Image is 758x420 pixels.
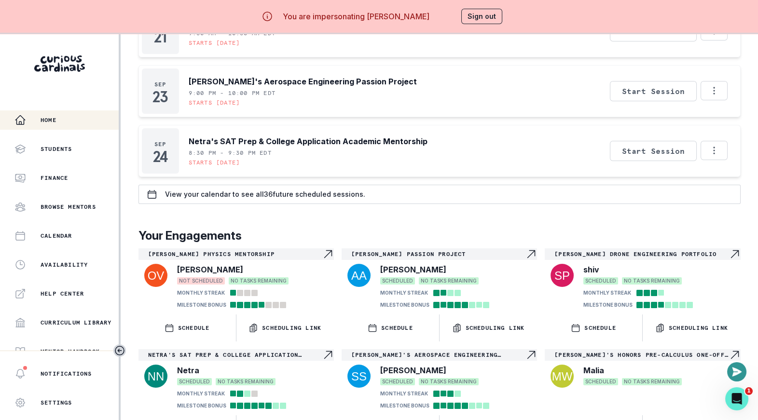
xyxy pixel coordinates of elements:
p: Settings [41,399,72,406]
button: Start Session [610,141,697,161]
span: NO TASKS REMAINING [216,378,276,385]
p: Home [41,116,56,124]
p: 24 [153,152,167,162]
p: MILESTONE BONUS [380,402,429,409]
span: NOT SCHEDULED [177,277,225,285]
span: SCHEDULED [177,378,212,385]
button: Scheduling Link [236,314,334,341]
p: SCHEDULE [584,324,616,332]
p: MILESTONE BONUS [583,301,633,309]
p: Netra [177,365,199,376]
p: MONTHLY STREAK [380,390,428,397]
button: SCHEDULE [342,314,439,341]
p: 23 [152,92,167,102]
p: Starts [DATE] [189,159,240,166]
img: svg [347,365,371,388]
p: Starts [DATE] [189,39,240,47]
p: Sep [154,81,166,88]
span: SCHEDULED [380,378,415,385]
img: svg [144,365,167,388]
p: Starts [DATE] [189,99,240,107]
a: [PERSON_NAME]'s Honors Pre-Calculus One-Off SessionNavigate to engagement pageMaliaSCHEDULEDNO TA... [545,349,740,390]
img: svg [347,264,371,287]
p: SCHEDULE [381,324,413,332]
p: MONTHLY STREAK [177,289,225,297]
p: [PERSON_NAME]'s Aerospace Engineering Passion Project [351,351,525,359]
p: [PERSON_NAME] [177,264,243,275]
button: Options [701,141,728,160]
p: MONTHLY STREAK [380,289,428,297]
a: [PERSON_NAME] Drone Engineering PortfolioNavigate to engagement pageshivSCHEDULEDNO TASKS REMAINI... [545,248,740,311]
img: svg [551,365,574,388]
svg: Navigate to engagement page [729,349,741,361]
p: MONTHLY STREAK [583,289,631,297]
button: SCHEDULE [138,314,236,341]
p: Calendar [41,232,72,240]
a: Netra's SAT Prep & College Application Academic MentorshipNavigate to engagement pageNetraSCHEDUL... [138,349,334,411]
svg: Navigate to engagement page [729,248,741,260]
span: NO TASKS REMAINING [622,277,682,285]
button: SCHEDULE [545,314,642,341]
p: View your calendar to see all 36 future scheduled sessions. [165,190,365,198]
span: 1 [745,387,753,395]
img: svg [144,264,167,287]
p: Availability [41,261,88,269]
p: [PERSON_NAME]'s Honors Pre-Calculus One-Off Session [554,351,729,359]
button: Scheduling Link [643,314,740,341]
span: SCHEDULED [380,277,415,285]
a: [PERSON_NAME] Passion ProjectNavigate to engagement page[PERSON_NAME]SCHEDULEDNO TASKS REMAININGM... [342,248,537,311]
p: You are impersonating [PERSON_NAME] [283,11,429,22]
p: Mentor Handbook [41,348,100,355]
p: Sep [154,140,166,148]
p: Students [41,145,72,153]
button: Options [701,81,728,100]
button: Scheduling Link [440,314,537,341]
p: Finance [41,174,68,182]
p: [PERSON_NAME] [380,264,446,275]
p: 21 [154,32,166,42]
p: Your Engagements [138,227,741,244]
span: SCHEDULED [583,277,618,285]
iframe: Intercom live chat [725,387,748,410]
p: MILESTONE BONUS [380,301,429,309]
p: 8:30 PM - 9:30 PM EDT [189,149,272,157]
a: [PERSON_NAME] Physics MentorshipNavigate to engagement page[PERSON_NAME]NOT SCHEDULEDNO TASKS REM... [138,248,334,311]
span: NO TASKS REMAINING [419,277,479,285]
p: shiv [583,264,599,275]
button: Start Session [610,81,697,101]
p: Scheduling Link [262,324,321,332]
p: [PERSON_NAME] Drone Engineering Portfolio [554,250,729,258]
button: Sign out [461,9,502,24]
p: Help Center [41,290,84,298]
button: Toggle sidebar [113,344,126,357]
p: Netra's SAT Prep & College Application Academic Mentorship [189,135,427,147]
p: Curriculum Library [41,319,112,326]
p: [PERSON_NAME] Passion Project [351,250,525,258]
p: Scheduling Link [669,324,728,332]
p: SCHEDULE [178,324,210,332]
svg: Navigate to engagement page [525,349,537,361]
span: NO TASKS REMAINING [419,378,479,385]
p: MONTHLY STREAK [177,390,225,397]
p: Scheduling Link [466,324,525,332]
p: MILESTONE BONUS [177,301,226,309]
p: Netra's SAT Prep & College Application Academic Mentorship [148,351,322,359]
p: [PERSON_NAME] Physics Mentorship [148,250,322,258]
img: svg [551,264,574,287]
p: [PERSON_NAME]'s Aerospace Engineering Passion Project [189,76,417,87]
button: Open or close messaging widget [727,362,746,381]
span: SCHEDULED [583,378,618,385]
p: Notifications [41,370,92,378]
p: [PERSON_NAME] [380,365,446,376]
a: [PERSON_NAME]'s Aerospace Engineering Passion ProjectNavigate to engagement page[PERSON_NAME]SCHE... [342,349,537,411]
p: MILESTONE BONUS [177,402,226,409]
span: NO TASKS REMAINING [622,378,682,385]
svg: Navigate to engagement page [525,248,537,260]
p: Malia [583,365,604,376]
svg: Navigate to engagement page [322,248,334,260]
img: Curious Cardinals Logo [34,55,85,72]
p: Browse Mentors [41,203,96,211]
span: NO TASKS REMAINING [229,277,289,285]
svg: Navigate to engagement page [322,349,334,361]
p: 9:00 PM - 10:00 PM EDT [189,89,276,97]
